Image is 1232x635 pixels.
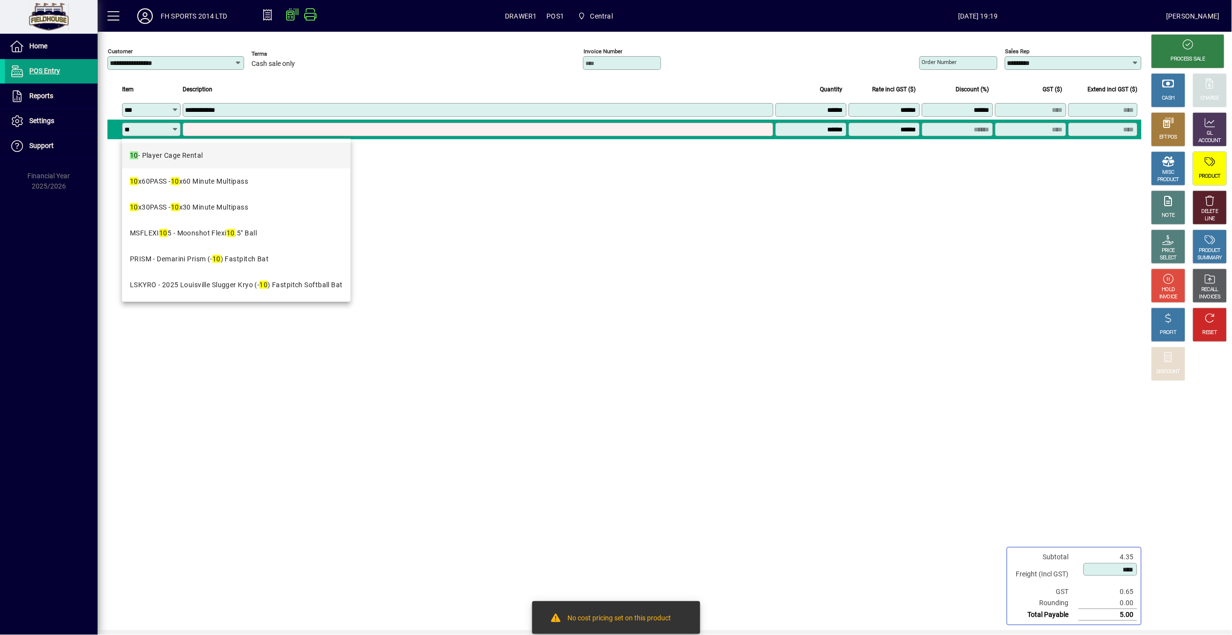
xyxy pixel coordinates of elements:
div: HOLD [1162,286,1175,294]
span: Central [590,8,613,24]
div: PROFIT [1160,329,1177,337]
span: Home [29,42,47,50]
div: PRICE [1162,247,1175,254]
em: 10 [171,177,179,185]
div: PRODUCT [1199,173,1221,180]
td: 4.35 [1079,551,1137,563]
div: PRODUCT [1157,176,1179,184]
div: DELETE [1202,208,1218,215]
div: RECALL [1202,286,1219,294]
div: [PERSON_NAME] [1167,8,1220,24]
div: ACCOUNT [1199,137,1221,145]
div: LINE [1205,215,1215,223]
span: DRAWER1 [505,8,537,24]
em: 10 [130,151,138,159]
span: POS1 [547,8,564,24]
mat-label: Customer [108,48,133,55]
div: GL [1207,130,1213,137]
span: POS Entry [29,67,60,75]
div: MSFLEXI 5 - Moonshot Flexi .5" Ball [130,228,257,238]
div: No cost pricing set on this product [568,613,671,625]
a: Support [5,134,98,158]
td: GST [1011,586,1079,597]
td: Total Payable [1011,609,1079,621]
a: Settings [5,109,98,133]
em: 10 [212,255,221,263]
div: PRODUCT [1199,247,1221,254]
span: Description [183,84,212,95]
mat-option: 10 - Player Cage Rental [122,143,351,169]
div: - Player Cage Rental [130,150,203,161]
td: Rounding [1011,597,1079,609]
span: Cash sale only [251,60,295,68]
a: Home [5,34,98,59]
em: 10 [130,177,138,185]
div: x30PASS - x30 Minute Multipass [130,202,248,212]
em: 10 [171,203,179,211]
div: MISC [1163,169,1174,176]
a: Reports [5,84,98,108]
span: Rate incl GST ($) [873,84,916,95]
span: Extend incl GST ($) [1088,84,1138,95]
mat-option: 10x60PASS - 10x60 Minute Multipass [122,169,351,194]
div: INVOICE [1159,294,1177,301]
td: Freight (Incl GST) [1011,563,1079,586]
button: Profile [129,7,161,25]
span: [DATE] 19:19 [790,8,1167,24]
mat-option: 10x30PASS - 10x30 Minute Multipass [122,194,351,220]
td: Subtotal [1011,551,1079,563]
span: GST ($) [1043,84,1063,95]
mat-label: Order number [922,59,957,65]
em: 10 [130,203,138,211]
em: 10 [227,229,235,237]
div: PROCESS SALE [1171,56,1205,63]
em: 10 [259,281,268,289]
div: x60PASS - x60 Minute Multipass [130,176,248,187]
div: DISCOUNT [1157,368,1180,376]
span: Quantity [820,84,843,95]
td: 5.00 [1079,609,1137,621]
span: Reports [29,92,53,100]
div: PRISM - Demarini Prism (- ) Fastpitch Bat [130,254,269,264]
span: Discount (%) [956,84,989,95]
mat-option: LSKYRO - 2025 Louisville Slugger Kryo (-10) Fastpitch Softball Bat [122,272,351,298]
div: EFTPOS [1160,134,1178,141]
span: Terms [251,51,310,57]
td: 0.65 [1079,586,1137,597]
em: 10 [159,229,167,237]
div: SUMMARY [1198,254,1222,262]
div: LSKYRO - 2025 Louisville Slugger Kryo (- ) Fastpitch Softball Bat [130,280,343,290]
td: 0.00 [1079,597,1137,609]
div: CASH [1162,95,1175,102]
span: Settings [29,117,54,125]
mat-option: PRISM - Demarini Prism (-10) Fastpitch Bat [122,246,351,272]
mat-label: Invoice number [584,48,623,55]
div: RESET [1203,329,1217,337]
div: FH SPORTS 2014 LTD [161,8,227,24]
mat-label: Sales rep [1005,48,1030,55]
span: Item [122,84,134,95]
mat-option: MSFLEXI105 - Moonshot Flexi 10.5" Ball [122,220,351,246]
div: CHARGE [1201,95,1220,102]
span: Support [29,142,54,149]
div: SELECT [1160,254,1177,262]
div: INVOICES [1199,294,1220,301]
span: Central [574,7,617,25]
div: NOTE [1162,212,1175,219]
